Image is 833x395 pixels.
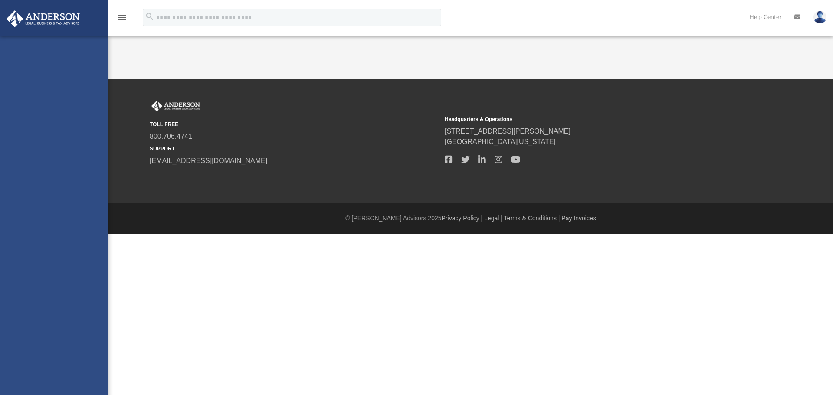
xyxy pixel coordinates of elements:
a: Terms & Conditions | [504,215,560,222]
a: [STREET_ADDRESS][PERSON_NAME] [445,127,571,135]
a: menu [117,16,128,23]
small: SUPPORT [150,145,439,153]
div: © [PERSON_NAME] Advisors 2025 [108,214,833,223]
a: Pay Invoices [561,215,596,222]
img: User Pic [813,11,826,23]
img: Anderson Advisors Platinum Portal [150,101,202,112]
a: Privacy Policy | [442,215,483,222]
a: 800.706.4741 [150,133,192,140]
small: TOLL FREE [150,121,439,128]
a: Legal | [484,215,502,222]
small: Headquarters & Operations [445,115,734,123]
img: Anderson Advisors Platinum Portal [4,10,82,27]
a: [GEOGRAPHIC_DATA][US_STATE] [445,138,556,145]
i: search [145,12,154,21]
a: [EMAIL_ADDRESS][DOMAIN_NAME] [150,157,267,164]
i: menu [117,12,128,23]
